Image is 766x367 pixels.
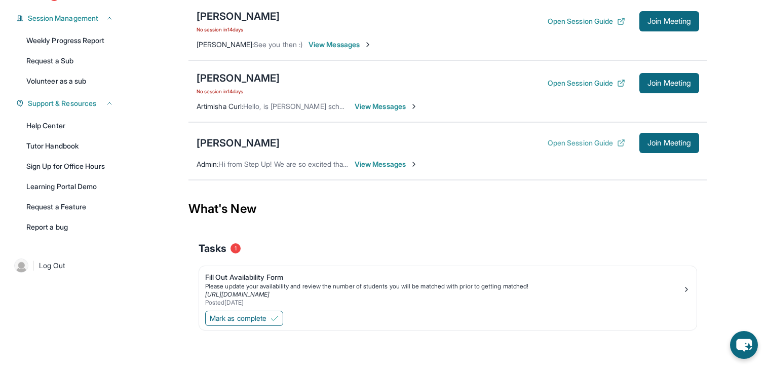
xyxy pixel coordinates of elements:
[410,102,418,111] img: Chevron-Right
[197,71,280,85] div: [PERSON_NAME]
[205,311,283,326] button: Mark as complete
[639,11,699,31] button: Join Meeting
[205,282,682,290] div: Please update your availability and review the number of students you will be matched with prior ...
[20,31,120,50] a: Weekly Progress Report
[24,13,113,23] button: Session Management
[271,314,279,322] img: Mark as complete
[20,72,120,90] a: Volunteer as a sub
[197,25,280,33] span: No session in 14 days
[199,241,226,255] span: Tasks
[639,133,699,153] button: Join Meeting
[205,299,682,307] div: Posted [DATE]
[647,18,691,24] span: Join Meeting
[355,101,418,112] span: View Messages
[20,137,120,155] a: Tutor Handbook
[730,331,758,359] button: chat-button
[210,313,266,323] span: Mark as complete
[197,102,243,111] span: Artimisha Curl :
[548,138,625,148] button: Open Session Guide
[20,117,120,135] a: Help Center
[28,98,96,108] span: Support & Resources
[24,98,113,108] button: Support & Resources
[364,41,372,49] img: Chevron-Right
[28,13,98,23] span: Session Management
[410,160,418,168] img: Chevron-Right
[20,157,120,175] a: Sign Up for Office Hours
[20,52,120,70] a: Request a Sub
[14,259,28,273] img: user-img
[197,87,280,95] span: No session in 14 days
[199,266,697,309] a: Fill Out Availability FormPlease update your availability and review the number of students you w...
[243,102,589,111] span: Hello, is [PERSON_NAME] scheduled for tutoring [DATE]? If so, can you please confirm the time? Th...
[20,218,120,236] a: Report a bug
[548,16,625,26] button: Open Session Guide
[39,261,65,271] span: Log Out
[205,272,682,282] div: Fill Out Availability Form
[205,290,270,298] a: [URL][DOMAIN_NAME]
[197,160,218,168] span: Admin :
[20,177,120,196] a: Learning Portal Demo
[309,40,372,50] span: View Messages
[197,40,254,49] span: [PERSON_NAME] :
[254,40,302,49] span: See you then :)
[647,140,691,146] span: Join Meeting
[10,254,120,277] a: |Log Out
[20,198,120,216] a: Request a Feature
[548,78,625,88] button: Open Session Guide
[32,260,35,272] span: |
[197,136,280,150] div: [PERSON_NAME]
[231,243,241,253] span: 1
[188,187,707,231] div: What's New
[197,9,280,23] div: [PERSON_NAME]
[647,80,691,86] span: Join Meeting
[355,159,418,169] span: View Messages
[639,73,699,93] button: Join Meeting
